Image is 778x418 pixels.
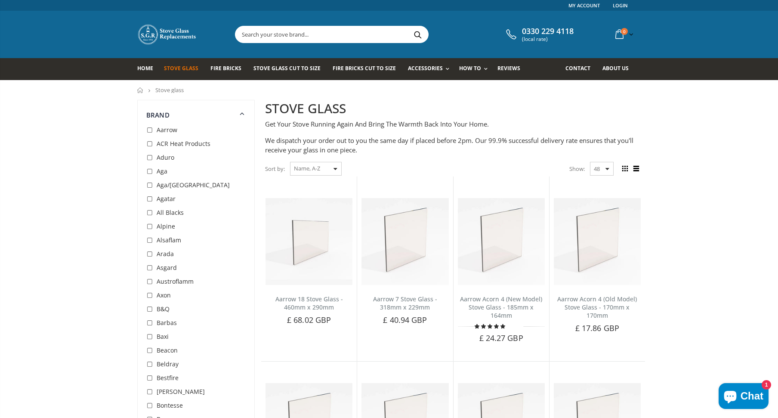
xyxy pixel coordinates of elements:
[157,263,177,272] span: Asgard
[565,58,597,80] a: Contact
[504,27,574,42] a: 0330 229 4118 (local rate)
[408,58,454,80] a: Accessories
[458,198,545,285] img: Aarrow Acorn 4 New Model Stove Glass
[475,323,506,329] span: 5.00 stars
[373,295,437,311] a: Aarrow 7 Stove Glass - 318mm x 229mm
[383,315,427,325] span: £ 40.94 GBP
[157,208,184,217] span: All Blacks
[621,28,628,35] span: 0
[157,401,183,409] span: Bontesse
[265,161,285,176] span: Sort by:
[164,65,198,72] span: Stove Glass
[157,374,179,382] span: Bestfire
[157,360,179,368] span: Beldray
[265,100,641,118] h2: STOVE GLASS
[459,65,481,72] span: How To
[522,36,574,42] span: (local rate)
[554,198,641,285] img: Aarrow Acorn 4 Old Model Stove Glass
[157,319,177,327] span: Barbas
[157,195,176,203] span: Agatar
[565,65,590,72] span: Contact
[333,58,402,80] a: Fire Bricks Cut To Size
[253,65,320,72] span: Stove Glass Cut To Size
[157,277,194,285] span: Austroflamm
[210,58,248,80] a: Fire Bricks
[460,295,542,319] a: Aarrow Acorn 4 (New Model) Stove Glass - 185mm x 164mm
[157,153,174,161] span: Aduro
[157,332,169,341] span: Baxi
[716,383,771,411] inbox-online-store-chat: Shopify online store chat
[266,198,352,285] img: Aarrow 18 Stove Glass
[287,315,331,325] span: £ 68.02 GBP
[137,87,144,93] a: Home
[459,58,492,80] a: How To
[137,24,198,45] img: Stove Glass Replacement
[479,333,523,343] span: £ 24.27 GBP
[557,295,637,319] a: Aarrow Acorn 4 (Old Model) Stove Glass - 170mm x 170mm
[157,181,230,189] span: Aga/[GEOGRAPHIC_DATA]
[265,136,641,155] p: We dispatch your order out to you the same day if placed before 2pm. Our 99.9% successful deliver...
[146,111,170,119] span: Brand
[497,58,527,80] a: Reviews
[333,65,396,72] span: Fire Bricks Cut To Size
[157,387,205,396] span: [PERSON_NAME]
[602,58,635,80] a: About us
[265,119,641,129] p: Get Your Stove Running Again And Bring The Warmth Back Into Your Home.
[155,86,184,94] span: Stove glass
[612,26,635,43] a: 0
[235,26,525,43] input: Search your stove brand...
[157,222,175,230] span: Alpine
[497,65,520,72] span: Reviews
[157,139,210,148] span: ACR Heat Products
[164,58,205,80] a: Stove Glass
[361,198,448,285] img: Aarrow 7 Stove Glass
[157,346,178,354] span: Beacon
[408,65,443,72] span: Accessories
[157,305,170,313] span: B&Q
[631,164,641,173] span: List view
[253,58,327,80] a: Stove Glass Cut To Size
[157,126,177,134] span: Aarrow
[522,27,574,36] span: 0330 229 4118
[575,323,619,333] span: £ 17.86 GBP
[157,250,174,258] span: Arada
[408,26,427,43] button: Search
[275,295,343,311] a: Aarrow 18 Stove Glass - 460mm x 290mm
[602,65,629,72] span: About us
[157,291,171,299] span: Axon
[569,162,585,176] span: Show:
[157,236,181,244] span: Alsaflam
[137,65,153,72] span: Home
[620,164,630,173] span: Grid view
[137,58,160,80] a: Home
[210,65,241,72] span: Fire Bricks
[157,167,167,175] span: Aga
